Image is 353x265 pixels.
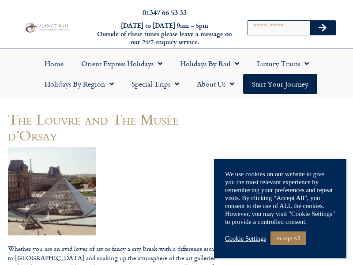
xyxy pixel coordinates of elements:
[123,74,188,94] a: Special Trips
[225,170,335,226] div: We use cookies on our website to give you the most relevant experience by remembering your prefer...
[310,21,335,35] button: Search
[36,53,72,74] a: Home
[96,22,233,46] h6: [DATE] to [DATE] 9am – 5pm Outside of these times please leave a message on our 24/7 enquiry serv...
[171,53,248,74] a: Holidays by Rail
[36,74,123,94] a: Holidays by Region
[270,231,306,245] a: Accept All
[188,74,243,94] a: About Us
[72,53,171,74] a: Orient Express Holidays
[4,53,349,94] nav: Menu
[243,74,317,94] a: Start your Journey
[8,108,179,146] a: The Louvre and The Musée d’Orsay
[248,53,318,74] a: Luxury Trains
[225,235,266,242] a: Cookie Settings
[143,7,187,17] a: 01347 66 53 33
[23,22,71,33] img: Planet Rail Train Holidays Logo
